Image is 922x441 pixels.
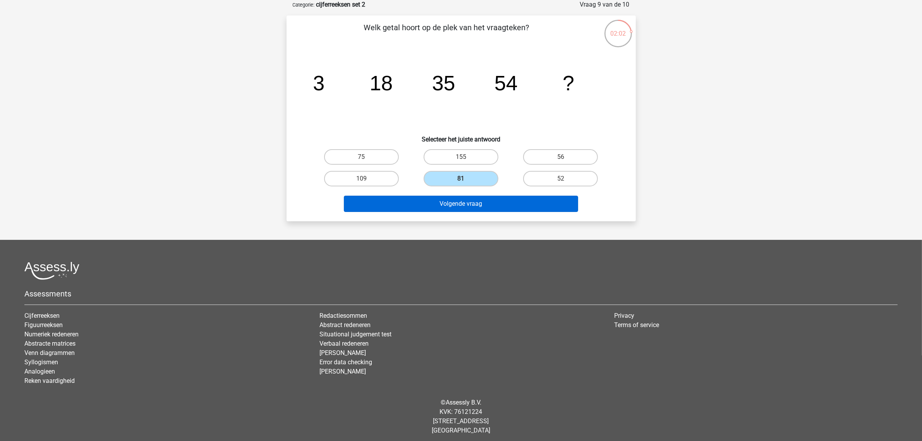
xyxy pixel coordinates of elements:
[24,312,60,319] a: Cijferreeksen
[563,71,574,95] tspan: ?
[24,321,63,329] a: Figuurreeksen
[24,377,75,384] a: Reken vaardigheid
[424,171,498,186] label: 81
[319,349,366,357] a: [PERSON_NAME]
[432,71,455,95] tspan: 35
[424,149,498,165] label: 155
[299,129,623,143] h6: Selecteer het juiste antwoord
[446,399,481,406] a: Assessly B.V.
[319,331,391,338] a: Situational judgement test
[24,358,58,366] a: Syllogismen
[523,149,598,165] label: 56
[24,340,76,347] a: Abstracte matrices
[24,289,898,298] h5: Assessments
[299,22,594,45] p: Welk getal hoort op de plek van het vraagteken?
[319,368,366,375] a: [PERSON_NAME]
[319,340,369,347] a: Verbaal redeneren
[523,171,598,186] label: 52
[24,368,55,375] a: Analogieen
[24,349,75,357] a: Venn diagrammen
[319,312,367,319] a: Redactiesommen
[319,358,372,366] a: Error data checking
[324,171,399,186] label: 109
[614,321,659,329] a: Terms of service
[313,71,325,95] tspan: 3
[24,262,79,280] img: Assessly logo
[344,196,578,212] button: Volgende vraag
[494,71,517,95] tspan: 54
[604,19,633,38] div: 02:02
[319,321,371,329] a: Abstract redeneren
[316,1,366,8] strong: cijferreeksen set 2
[324,149,399,165] label: 75
[614,312,634,319] a: Privacy
[24,331,79,338] a: Numeriek redeneren
[293,2,315,8] small: Categorie:
[369,71,393,95] tspan: 18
